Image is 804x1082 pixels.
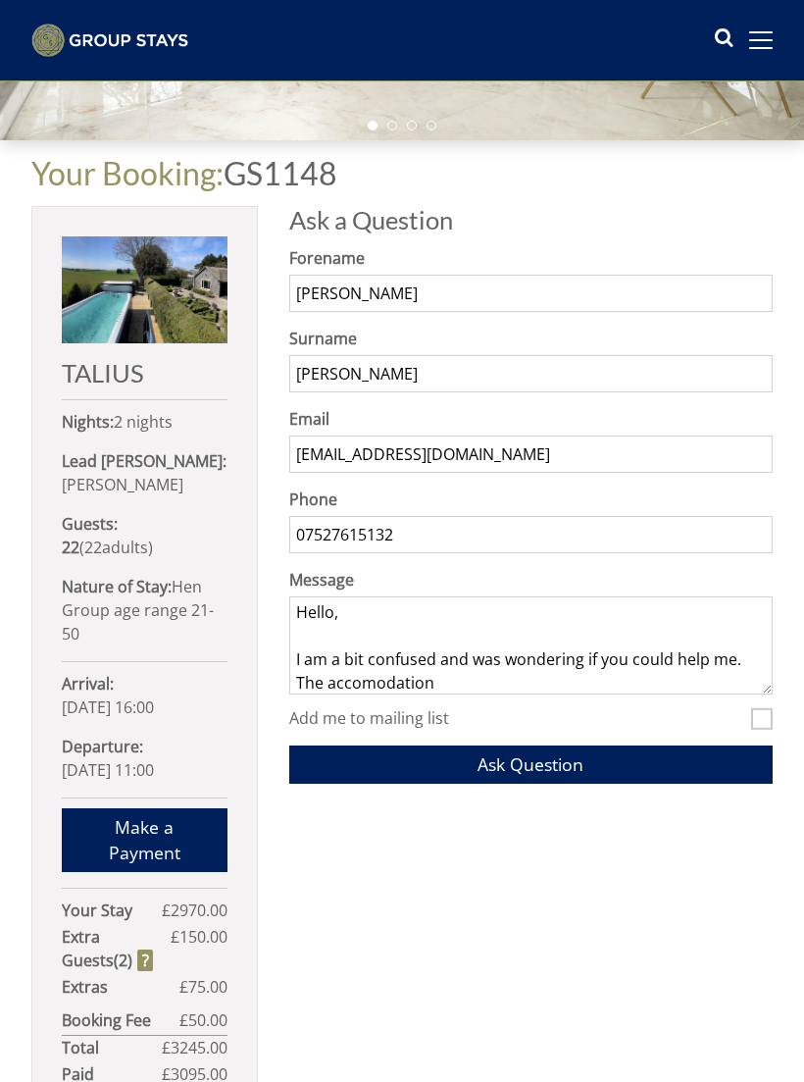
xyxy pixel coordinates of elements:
span: [PERSON_NAME] [62,474,183,495]
a: TALIUS [62,236,227,386]
span: 3245.00 [171,1037,227,1058]
span: ( ) [62,537,153,558]
span: £ [162,1036,227,1059]
input: Forename [289,275,773,312]
h2: TALIUS [62,359,227,386]
p: 2 nights [62,410,227,434]
a: Make a Payment [62,808,227,873]
span: 150.00 [179,926,227,948]
label: Message [289,568,773,592]
strong: Extra Guest ( ) [62,925,171,972]
strong: Guests: [62,513,118,535]
input: Surname [289,355,773,392]
strong: Booking Fee [62,1008,179,1032]
img: Group Stays [31,24,188,57]
strong: Departure: [62,736,143,757]
a: Your Booking: [31,154,224,192]
button: Ask Question [289,746,773,784]
span: s [140,537,148,558]
strong: Lead [PERSON_NAME]: [62,450,226,472]
span: £ [179,975,227,999]
span: 22 [84,537,102,558]
span: 50.00 [188,1009,227,1031]
span: s [106,950,114,971]
input: Email Address [289,436,773,473]
input: Phone Number [289,516,773,553]
p: [DATE] 11:00 [62,735,227,782]
strong: Total [62,1036,162,1059]
span: 75.00 [188,976,227,998]
strong: Nights: [62,411,114,433]
span: £ [162,899,227,922]
h1: GS1148 [31,156,773,190]
h2: Ask a Question [289,206,773,233]
label: Phone [289,488,773,511]
strong: 22 [62,537,79,558]
span: £ [179,1008,227,1032]
span: £ [171,925,227,972]
strong: Arrival: [62,673,114,695]
span: adult [84,537,148,558]
span: 2970.00 [171,900,227,921]
strong: Extras [62,975,179,999]
p: [DATE] 16:00 [62,672,227,719]
span: Ask Question [477,752,583,776]
p: Hen Group age range 21-50 [62,575,227,645]
span: 2 [119,950,127,971]
strong: Nature of Stay: [62,576,172,597]
strong: Your Stay [62,899,162,922]
label: Add me to mailing list [289,709,743,731]
label: Surname [289,327,773,350]
label: Email [289,407,773,431]
label: Forename [289,246,773,270]
img: An image of 'TALIUS' [62,236,227,342]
